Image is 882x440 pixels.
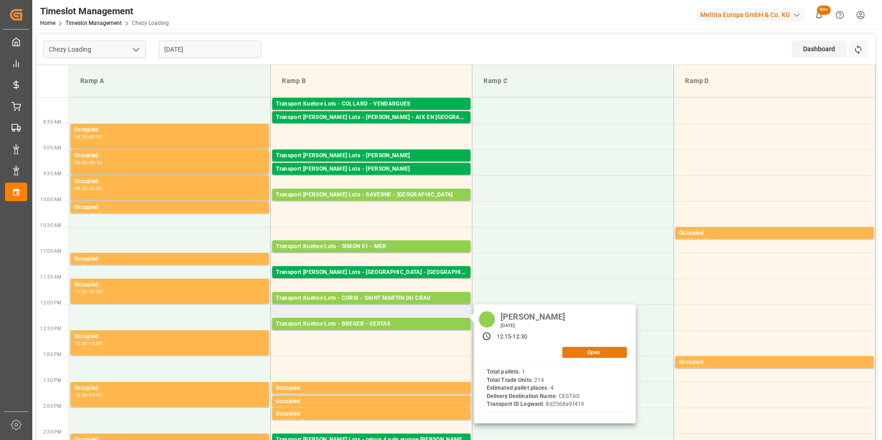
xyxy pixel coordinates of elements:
[276,165,467,174] div: Transport [PERSON_NAME] Lots - [PERSON_NAME]
[40,4,169,18] div: Timeslot Management
[88,186,89,190] div: -
[89,186,102,190] div: 10:00
[276,200,467,208] div: Pallets: 1,TU: ,City: [GEOGRAPHIC_DATA],Arrival: [DATE] 00:00:00
[40,300,61,305] span: 12:00 PM
[276,294,467,303] div: Transport Kuehne Lots - CORSI - SAINT MARTIN DU CRAU
[276,109,467,117] div: Pallets: 12,TU: 176,City: [GEOGRAPHIC_DATA],Arrival: [DATE] 00:00:00
[487,385,548,391] b: Estimated pallet places
[43,352,61,357] span: 1:00 PM
[40,249,61,254] span: 11:00 AM
[276,242,467,251] div: Transport Kuehne Lots - SIMON 51 - MER
[43,41,146,58] input: Type to search/select
[276,151,467,161] div: Transport [PERSON_NAME] Lots - [PERSON_NAME]
[513,333,527,341] div: 12:30
[74,384,265,393] div: Occupied
[43,378,61,383] span: 1:30 PM
[88,393,89,397] div: -
[74,135,88,139] div: 08:30
[289,406,291,410] div: -
[276,303,467,311] div: Pallets: ,TU: 848,City: [GEOGRAPHIC_DATA][PERSON_NAME],Arrival: [DATE] 00:00:00
[681,72,868,89] div: Ramp D
[289,419,291,423] div: -
[276,393,289,397] div: 13:30
[129,42,143,57] button: open menu
[74,255,265,264] div: Occupied
[694,238,707,242] div: 10:45
[276,190,467,200] div: Transport [PERSON_NAME] Lots - SAVERNE - [GEOGRAPHIC_DATA]
[291,406,304,410] div: 14:00
[694,367,707,371] div: 13:15
[278,72,465,89] div: Ramp B
[74,177,265,186] div: Occupied
[66,20,122,26] a: Timeslot Management
[74,290,88,294] div: 11:30
[276,406,289,410] div: 13:45
[692,367,694,371] div: -
[89,212,102,216] div: 10:15
[511,333,513,341] div: -
[692,238,694,242] div: -
[40,274,61,279] span: 11:30 AM
[43,145,61,150] span: 9:00 AM
[291,419,304,423] div: 14:15
[679,358,870,367] div: Occupied
[497,309,569,322] div: [PERSON_NAME]
[40,326,61,331] span: 12:30 PM
[276,113,467,122] div: Transport [PERSON_NAME] Lots - [PERSON_NAME] - AIX EN [GEOGRAPHIC_DATA]
[88,135,89,139] div: -
[562,347,627,358] button: Open
[480,72,666,89] div: Ramp C
[276,268,467,277] div: Transport [PERSON_NAME] Lots - [GEOGRAPHIC_DATA] - [GEOGRAPHIC_DATA]
[74,332,265,341] div: Occupied
[487,401,543,407] b: Transport ID Logward
[74,212,88,216] div: 10:00
[276,410,467,419] div: Occupied
[679,367,692,371] div: 13:00
[40,197,61,202] span: 10:00 AM
[40,20,55,26] a: Home
[679,238,692,242] div: 10:30
[74,264,88,268] div: 11:00
[88,290,89,294] div: -
[289,393,291,397] div: -
[679,229,870,238] div: Occupied
[43,429,61,434] span: 2:30 PM
[43,404,61,409] span: 2:00 PM
[276,329,467,337] div: Pallets: 1,TU: 214,City: [GEOGRAPHIC_DATA],Arrival: [DATE] 00:00:00
[74,393,88,397] div: 13:30
[276,384,467,393] div: Occupied
[74,341,88,345] div: 12:30
[497,333,512,341] div: 12:15
[43,171,61,176] span: 9:30 AM
[88,264,89,268] div: -
[487,368,584,409] div: : 1 : 214 : 4 : CESTAS : 8d2568a9f419
[487,377,531,383] b: Total Trade Units
[276,100,467,109] div: Transport Kuehne Lots - COLLARD - VENDARGUES
[74,203,265,212] div: Occupied
[89,161,102,165] div: 09:30
[89,341,102,345] div: 13:00
[89,290,102,294] div: 12:00
[77,72,263,89] div: Ramp A
[497,322,569,329] div: [DATE]
[74,186,88,190] div: 09:30
[89,264,102,268] div: 11:15
[159,41,261,58] input: DD-MM-YYYY
[276,122,467,130] div: Pallets: ,TU: 52,City: [GEOGRAPHIC_DATA],Arrival: [DATE] 00:00:00
[276,251,467,259] div: Pallets: 11,TU: 16,City: MER,Arrival: [DATE] 00:00:00
[74,280,265,290] div: Occupied
[40,223,61,228] span: 10:30 AM
[276,174,467,182] div: Pallets: 6,TU: ,City: CARQUEFOU,Arrival: [DATE] 00:00:00
[74,151,265,161] div: Occupied
[487,393,556,399] b: Delivery Destination Name
[89,135,102,139] div: 09:00
[487,369,519,375] b: Total pallets
[276,161,467,168] div: Pallets: 10,TU: 608,City: CARQUEFOU,Arrival: [DATE] 00:00:00
[276,277,467,285] div: Pallets: 4,TU: 198,City: [GEOGRAPHIC_DATA],Arrival: [DATE] 00:00:00
[43,119,61,125] span: 8:30 AM
[291,393,304,397] div: 13:45
[88,341,89,345] div: -
[88,161,89,165] div: -
[74,125,265,135] div: Occupied
[276,397,467,406] div: Occupied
